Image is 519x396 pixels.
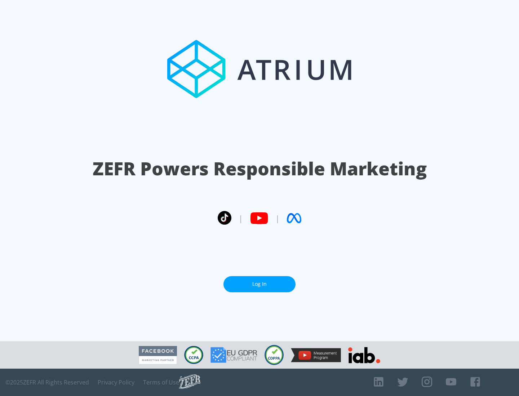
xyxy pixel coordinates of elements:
img: CCPA Compliant [184,346,203,364]
img: YouTube Measurement Program [291,348,341,362]
img: IAB [348,347,380,363]
h1: ZEFR Powers Responsible Marketing [93,156,427,181]
span: © 2025 ZEFR All Rights Reserved [5,379,89,386]
span: | [275,213,280,224]
img: Facebook Marketing Partner [139,346,177,364]
a: Terms of Use [143,379,179,386]
a: Log In [223,276,296,292]
img: COPPA Compliant [265,345,284,365]
a: Privacy Policy [98,379,134,386]
img: GDPR Compliant [210,347,257,363]
span: | [239,213,243,224]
